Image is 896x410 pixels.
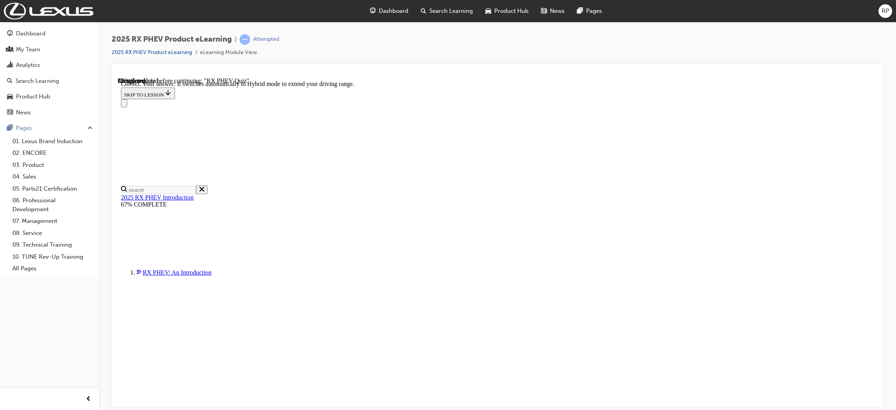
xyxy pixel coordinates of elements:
div: Dashboard [16,29,45,38]
span: News [550,7,565,16]
a: 2025 RX PHEV Product eLearning [112,49,192,56]
div: My Team [16,45,40,54]
span: Dashboard [379,7,408,16]
span: car-icon [485,6,491,16]
a: pages-iconPages [571,3,608,19]
button: DashboardMy TeamAnalyticsSearch LearningProduct HubNews [3,25,96,121]
a: 10. TUNE Rev-Up Training [9,251,96,263]
a: 02. ENCORE [9,147,96,159]
img: Trak [4,3,93,19]
span: guage-icon [370,6,376,16]
input: Search [9,109,78,117]
span: people-icon [7,46,13,53]
a: 01. Lexus Brand Induction [9,135,96,147]
div: Attempted [253,36,279,43]
button: Pages [3,121,96,135]
div: Correct. Your answer: It switches automatically to Hybrid mode to extend your driving range. [3,3,756,10]
a: 2025 RX PHEV Introduction [3,117,76,123]
span: pages-icon [7,125,13,132]
a: 03. Product [9,159,96,171]
a: My Team [3,42,96,57]
button: Close search menu [78,108,90,117]
a: News [3,105,96,120]
span: Pages [586,7,602,16]
button: Close navigation menu [3,22,9,30]
span: Product Hub [494,7,528,16]
a: Analytics [3,58,96,72]
span: up-icon [87,123,93,133]
span: learningRecordVerb_ATTEMPT-icon [240,34,250,45]
a: search-iconSearch Learning [415,3,479,19]
li: eLearning Module View [200,48,257,57]
span: 2025 RX PHEV Product eLearning [112,35,232,44]
a: 09. Technical Training [9,239,96,251]
a: 08. Service [9,227,96,239]
span: chart-icon [7,62,13,69]
div: Product Hub [16,92,50,101]
span: car-icon [7,93,13,100]
span: guage-icon [7,30,13,37]
div: News [16,108,31,117]
span: news-icon [541,6,547,16]
span: search-icon [7,78,12,85]
a: 05. Parts21 Certification [9,183,96,195]
a: 07. Management [9,215,96,227]
div: Analytics [16,61,40,70]
span: RP [882,7,889,16]
span: pages-icon [577,6,583,16]
div: Search Learning [16,77,59,86]
button: SKIP TO LESSON [3,10,57,22]
div: Pages [16,124,32,133]
span: | [235,35,236,44]
a: Dashboard [3,26,96,41]
span: prev-icon [86,394,91,404]
button: RP [878,4,892,18]
a: All Pages [9,263,96,275]
a: 04. Sales [9,171,96,183]
span: Search Learning [429,7,473,16]
a: guage-iconDashboard [364,3,415,19]
div: 67% COMPLETE [3,124,756,131]
a: 06. Professional Development [9,194,96,215]
span: SKIP TO LESSON [6,14,54,20]
a: Search Learning [3,74,96,88]
a: Product Hub [3,89,96,104]
span: search-icon [421,6,426,16]
a: car-iconProduct Hub [479,3,535,19]
span: news-icon [7,109,13,116]
a: news-iconNews [535,3,571,19]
